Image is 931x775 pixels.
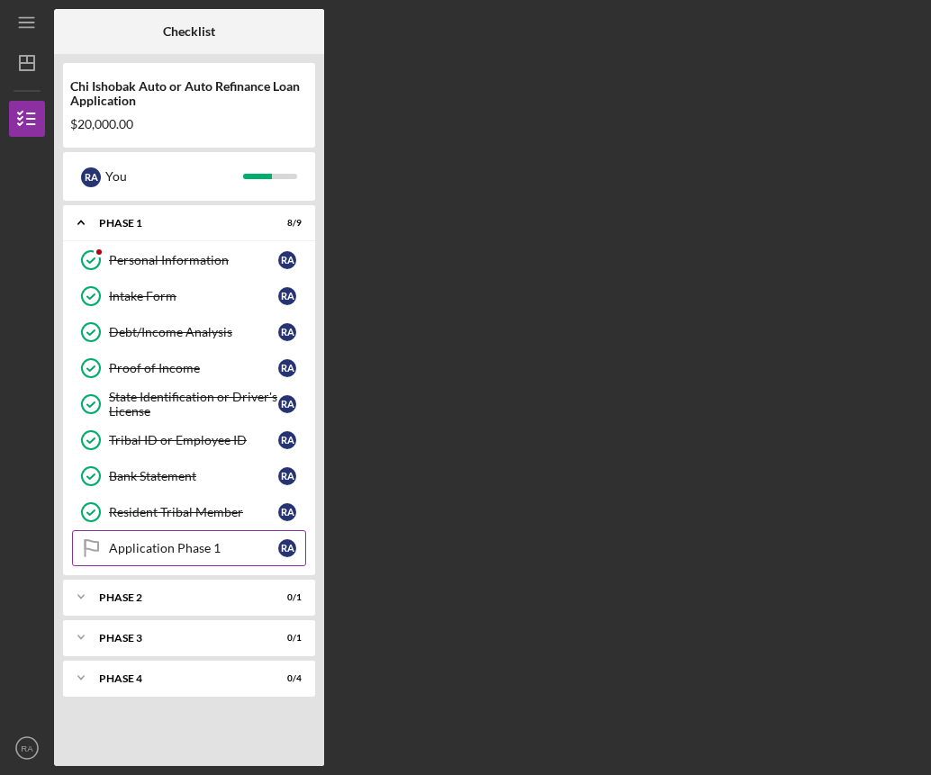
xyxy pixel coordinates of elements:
[72,242,306,278] a: Personal InformationRA
[99,218,257,229] div: Phase 1
[269,592,302,603] div: 0 / 1
[269,633,302,644] div: 0 / 1
[72,422,306,458] a: Tribal ID or Employee IDRA
[109,253,278,267] div: Personal Information
[70,79,308,108] div: Chi Ishobak Auto or Auto Refinance Loan Application
[278,287,296,305] div: R A
[278,503,296,521] div: R A
[278,323,296,341] div: R A
[81,167,101,187] div: R A
[269,673,302,684] div: 0 / 4
[109,505,278,519] div: Resident Tribal Member
[70,117,308,131] div: $20,000.00
[109,541,278,555] div: Application Phase 1
[72,386,306,422] a: State Identification or Driver's LicenseRA
[72,278,306,314] a: Intake FormRA
[278,359,296,377] div: R A
[278,395,296,413] div: R A
[99,633,257,644] div: Phase 3
[72,494,306,530] a: Resident Tribal MemberRA
[163,24,215,39] b: Checklist
[9,730,45,766] button: RA
[72,314,306,350] a: Debt/Income AnalysisRA
[109,469,278,483] div: Bank Statement
[21,743,33,753] text: RA
[269,218,302,229] div: 8 / 9
[109,390,278,419] div: State Identification or Driver's License
[278,251,296,269] div: R A
[109,433,278,447] div: Tribal ID or Employee ID
[109,289,278,303] div: Intake Form
[72,458,306,494] a: Bank StatementRA
[278,467,296,485] div: R A
[72,530,306,566] a: Application Phase 1RA
[278,539,296,557] div: R A
[109,361,278,375] div: Proof of Income
[105,161,243,192] div: You
[72,350,306,386] a: Proof of IncomeRA
[99,592,257,603] div: Phase 2
[278,431,296,449] div: R A
[99,673,257,684] div: Phase 4
[109,325,278,339] div: Debt/Income Analysis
